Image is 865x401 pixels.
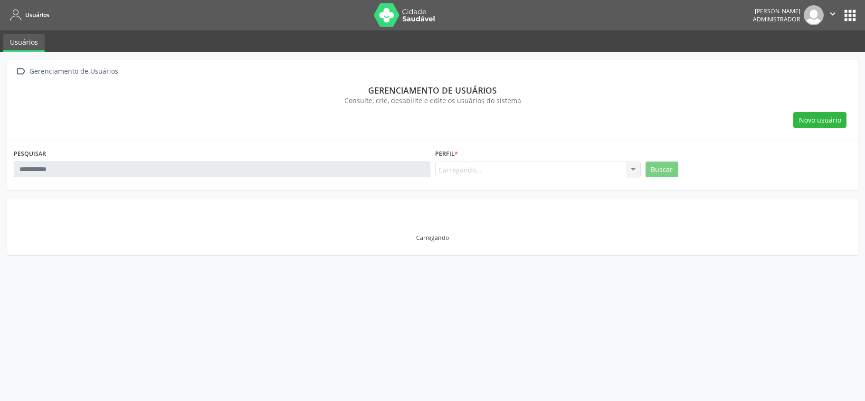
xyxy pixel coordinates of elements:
[14,65,120,78] a:  Gerenciamento de Usuários
[804,5,824,25] img: img
[753,7,800,15] div: [PERSON_NAME]
[25,11,49,19] span: Usuários
[416,234,449,242] div: Carregando
[842,7,858,24] button: apps
[753,15,800,23] span: Administrador
[20,85,845,95] div: Gerenciamento de usuários
[7,7,49,23] a: Usuários
[14,147,46,162] label: PESQUISAR
[799,115,841,125] span: Novo usuário
[28,65,120,78] div: Gerenciamento de Usuários
[646,162,678,178] button: Buscar
[435,147,458,162] label: Perfil
[827,9,838,19] i: 
[824,5,842,25] button: 
[20,95,845,105] div: Consulte, crie, desabilite e edite os usuários do sistema
[14,65,28,78] i: 
[793,112,846,128] button: Novo usuário
[3,34,45,52] a: Usuários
